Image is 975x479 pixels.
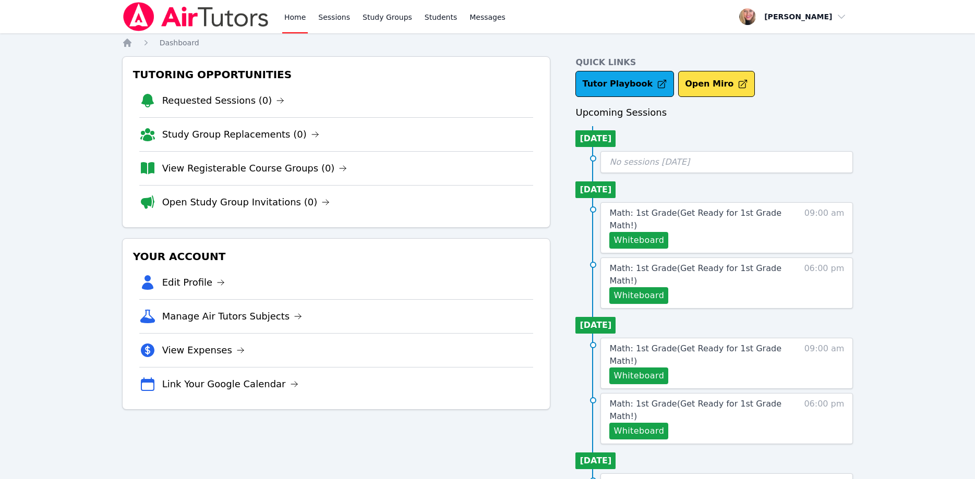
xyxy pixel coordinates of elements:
h3: Tutoring Opportunities [131,65,542,84]
h3: Upcoming Sessions [575,105,853,120]
nav: Breadcrumb [122,38,853,48]
li: [DATE] [575,130,616,147]
button: Whiteboard [609,423,668,439]
span: Math: 1st Grade ( Get Ready for 1st Grade Math! ) [609,343,781,366]
button: Whiteboard [609,367,668,384]
li: [DATE] [575,452,616,469]
a: Math: 1st Grade(Get Ready for 1st Grade Math!) [609,207,785,232]
span: No sessions [DATE] [609,157,690,167]
a: Requested Sessions (0) [162,93,285,108]
a: Math: 1st Grade(Get Ready for 1st Grade Math!) [609,342,785,367]
a: Study Group Replacements (0) [162,127,319,142]
h3: Your Account [131,247,542,266]
button: Open Miro [678,71,755,97]
a: Open Study Group Invitations (0) [162,195,330,210]
span: Math: 1st Grade ( Get Ready for 1st Grade Math! ) [609,263,781,286]
h4: Quick Links [575,56,853,69]
span: Dashboard [160,39,199,47]
a: Dashboard [160,38,199,48]
a: View Expenses [162,343,245,358]
button: Whiteboard [609,232,668,249]
span: Messages [470,12,505,22]
span: 09:00 am [804,207,845,249]
li: [DATE] [575,317,616,334]
a: Math: 1st Grade(Get Ready for 1st Grade Math!) [609,398,785,423]
img: Air Tutors [122,2,270,31]
span: Math: 1st Grade ( Get Ready for 1st Grade Math! ) [609,208,781,230]
a: Tutor Playbook [575,71,674,97]
span: 09:00 am [804,342,845,384]
a: Math: 1st Grade(Get Ready for 1st Grade Math!) [609,262,785,287]
a: Edit Profile [162,275,225,290]
span: Math: 1st Grade ( Get Ready for 1st Grade Math! ) [609,399,781,421]
button: Whiteboard [609,287,668,304]
a: View Registerable Course Groups (0) [162,161,347,176]
span: 06:00 pm [804,398,844,439]
a: Link Your Google Calendar [162,377,298,391]
a: Manage Air Tutors Subjects [162,309,303,324]
span: 06:00 pm [804,262,844,304]
li: [DATE] [575,181,616,198]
